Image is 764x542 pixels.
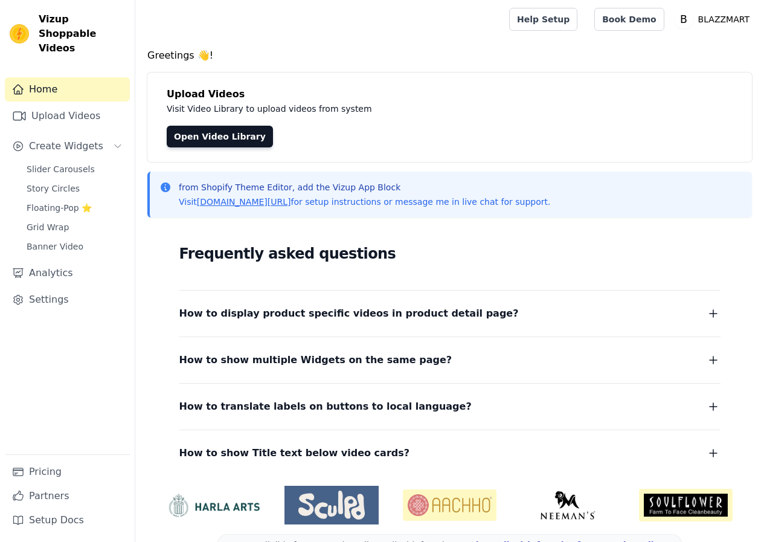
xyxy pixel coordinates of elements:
[19,238,130,255] a: Banner Video
[179,398,721,415] button: How to translate labels on buttons to local language?
[179,196,550,208] p: Visit for setup instructions or message me in live chat for support.
[521,491,614,520] img: Neeman's
[27,202,92,214] span: Floating-Pop ⭐
[197,197,291,207] a: [DOMAIN_NAME][URL]
[29,139,103,153] span: Create Widgets
[179,445,721,462] button: How to show Title text below video cards?
[284,491,378,520] img: Sculpd US
[179,181,550,193] p: from Shopify Theme Editor, add the Vizup App Block
[509,8,577,31] a: Help Setup
[27,163,95,175] span: Slider Carousels
[167,87,733,102] h4: Upload Videos
[5,104,130,128] a: Upload Videos
[5,288,130,312] a: Settings
[403,489,496,520] img: Aachho
[179,305,721,322] button: How to display product specific videos in product detail page?
[39,12,125,56] span: Vizup Shoppable Videos
[27,182,80,195] span: Story Circles
[5,77,130,102] a: Home
[167,126,273,147] a: Open Video Library
[19,161,130,178] a: Slider Carousels
[19,219,130,236] a: Grid Wrap
[27,221,69,233] span: Grid Wrap
[167,493,260,518] img: HarlaArts
[179,398,472,415] span: How to translate labels on buttons to local language?
[179,305,519,322] span: How to display product specific videos in product detail page?
[27,240,83,253] span: Banner Video
[179,352,452,369] span: How to show multiple Widgets on the same page?
[19,180,130,197] a: Story Circles
[5,261,130,285] a: Analytics
[693,8,754,30] p: BLAZZMART
[594,8,664,31] a: Book Demo
[5,134,130,158] button: Create Widgets
[179,445,410,462] span: How to show Title text below video cards?
[10,24,29,44] img: Vizup
[674,8,754,30] button: B BLAZZMART
[147,48,752,63] h4: Greetings 👋!
[19,199,130,216] a: Floating-Pop ⭐
[639,489,733,522] img: Soulflower
[167,102,708,116] p: Visit Video Library to upload videos from system
[5,460,130,484] a: Pricing
[680,13,687,25] text: B
[5,484,130,508] a: Partners
[179,352,721,369] button: How to show multiple Widgets on the same page?
[5,508,130,532] a: Setup Docs
[179,242,721,266] h2: Frequently asked questions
